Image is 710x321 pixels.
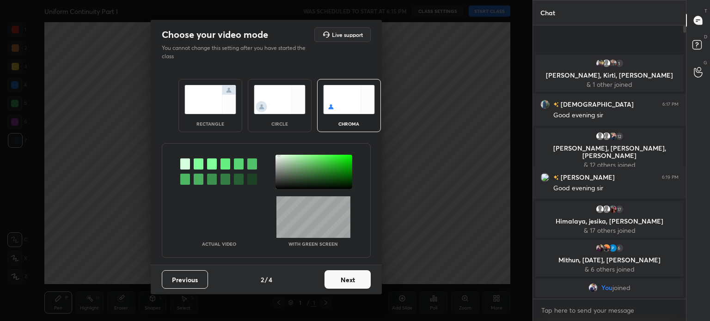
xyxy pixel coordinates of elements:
h5: Live support [332,32,363,37]
div: 6:17 PM [662,102,679,107]
p: & 12 others joined [541,161,678,169]
img: 8c3e42cebe0e4cd68b908e3707caa537.jpg [608,205,618,214]
h6: [DEMOGRAPHIC_DATA] [559,99,634,109]
h4: / [265,275,268,285]
p: G [704,59,707,66]
p: With green screen [288,242,338,246]
img: 96a6069e8d1742fd93a45a2c19aba215.jpg [540,100,550,109]
img: default.png [602,205,611,214]
img: 2f2efb54fe2040d5abab65ab67827fc8.jpg [595,59,605,68]
img: 3eaa0bc7e873441e93d16e85a1861008.42855496_3 [608,243,618,253]
span: You [601,284,612,291]
div: 1 [615,59,624,68]
span: joined [612,284,630,291]
img: no-rating-badge.077c3623.svg [553,102,559,107]
p: T [704,7,707,14]
button: Next [324,270,371,289]
div: 17 [615,205,624,214]
div: Good evening sir [553,184,679,193]
div: 6:19 PM [662,175,679,180]
img: chromaScreenIcon.c19ab0a0.svg [323,85,375,114]
img: 2020ea99236f40b0934ccbb4e912fdbf.jpg [608,132,618,141]
img: default.png [595,132,605,141]
h4: 4 [269,275,272,285]
button: Previous [162,270,208,289]
p: Chat [533,0,563,25]
p: [PERSON_NAME], Kirti, [PERSON_NAME] [541,72,678,79]
img: 41eb53fa499a460f85c37767596ddd61.jpg [595,243,605,253]
h4: 2 [261,275,264,285]
img: default.png [602,132,611,141]
div: Good evening sir [553,111,679,120]
p: [PERSON_NAME], [PERSON_NAME], [PERSON_NAME] [541,145,678,159]
img: 3 [540,173,550,182]
div: chroma [331,121,367,126]
img: normalScreenIcon.ae25ed63.svg [184,85,236,114]
div: rectangle [192,121,229,126]
p: D [704,33,707,40]
p: & 17 others joined [541,227,678,234]
img: circleScreenIcon.acc0effb.svg [254,85,306,114]
div: 12 [615,132,624,141]
img: 0befbc68011347a78e48af6ccfafe56d.jpg [608,59,618,68]
div: grid [533,53,686,299]
div: circle [261,121,298,126]
img: default.png [595,205,605,214]
h6: [PERSON_NAME] [559,172,615,182]
p: You cannot change this setting after you have started the class [162,44,312,61]
p: & 6 others joined [541,266,678,273]
div: 6 [615,243,624,253]
p: & 1 other joined [541,81,678,88]
img: 41ede77e40894c28b21d39baeeb46031.jpg [602,243,611,253]
h2: Choose your video mode [162,29,268,41]
p: Actual Video [202,242,236,246]
img: no-rating-badge.077c3623.svg [553,175,559,180]
img: 3665861c91af40c7882c0fc6b89fae5c.jpg [588,283,598,292]
p: Himalaya, jesika, [PERSON_NAME] [541,218,678,225]
img: default.png [602,59,611,68]
p: Mithun, [DATE], [PERSON_NAME] [541,256,678,264]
